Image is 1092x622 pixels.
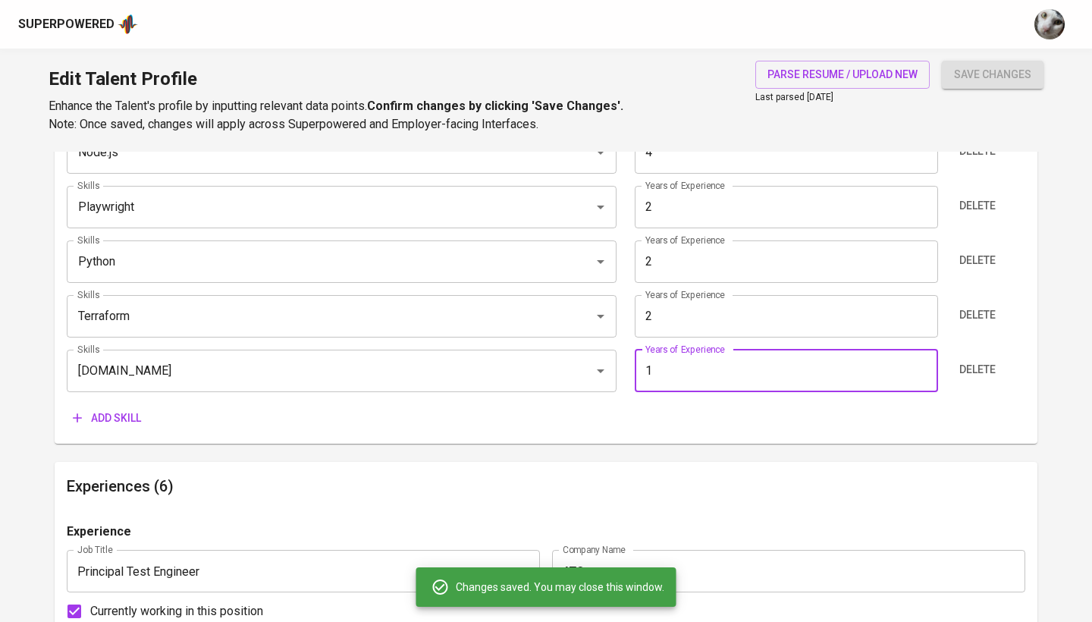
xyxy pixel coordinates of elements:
button: Add skill [67,404,147,432]
h1: Edit Talent Profile [49,61,623,97]
div: Superpowered [18,16,115,33]
span: Currently working in this position [90,602,263,620]
p: Enhance the Talent's profile by inputting relevant data points. Note: Once saved, changes will ap... [49,97,623,134]
button: Open [590,142,611,163]
button: Delete [953,356,1002,384]
div: Changes saved. You may close this window. [431,572,664,602]
p: Experience [67,523,131,541]
span: Delete [959,360,996,379]
span: Delete [959,251,996,270]
h6: Experiences (6) [67,474,1025,498]
button: Delete [953,247,1002,275]
button: Open [590,360,611,382]
button: Open [590,306,611,327]
button: Open [590,251,611,272]
span: save changes [954,65,1031,84]
button: save changes [942,61,1043,89]
span: Delete [959,306,996,325]
img: tharisa.rizky@glints.com [1034,9,1065,39]
button: Delete [953,192,1002,220]
button: Open [590,196,611,218]
span: Delete [959,196,996,215]
a: Superpoweredapp logo [18,13,138,36]
button: parse resume / upload new [755,61,930,89]
span: Last parsed [DATE] [755,92,833,102]
span: parse resume / upload new [767,65,918,84]
img: app logo [118,13,138,36]
b: Confirm changes by clicking 'Save Changes'. [367,99,623,113]
button: Delete [953,301,1002,329]
span: Add skill [73,409,141,428]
